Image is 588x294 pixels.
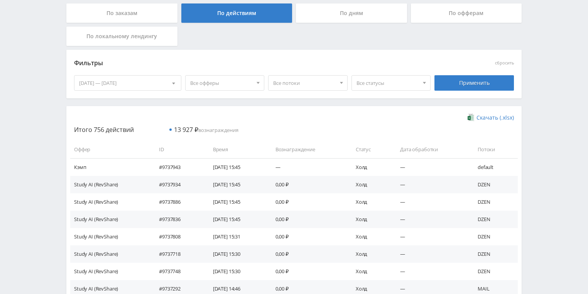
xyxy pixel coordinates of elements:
td: #9737748 [151,263,205,280]
td: Статус [348,141,392,158]
td: DZEN [470,193,518,211]
td: DZEN [470,263,518,280]
td: — [392,245,470,263]
td: Время [205,141,268,158]
td: DZEN [470,245,518,263]
td: — [392,228,470,245]
div: По локальному лендингу [66,27,177,46]
td: [DATE] 15:45 [205,176,268,193]
td: 0,00 ₽ [268,228,348,245]
div: Применить [434,75,514,91]
div: Фильтры [74,57,403,69]
td: [DATE] 15:31 [205,228,268,245]
span: Все статусы [357,76,419,90]
td: Холд [348,211,392,228]
td: Study AI (RevShare) [70,193,151,211]
td: — [392,158,470,176]
img: xlsx [468,113,474,121]
td: — [268,158,348,176]
td: Study AI (RevShare) [70,263,151,280]
span: Все офферы [190,76,253,90]
td: Study AI (RevShare) [70,211,151,228]
div: По действиям [181,3,292,23]
td: #9737934 [151,176,205,193]
td: — [392,263,470,280]
td: #9737886 [151,193,205,211]
td: Кэмп [70,158,151,176]
td: [DATE] 15:45 [205,193,268,211]
td: [DATE] 15:45 [205,158,268,176]
td: Дата обработки [392,141,470,158]
td: DZEN [470,211,518,228]
td: DZEN [470,176,518,193]
span: вознаграждения [174,127,238,133]
td: #9737718 [151,245,205,263]
td: — [392,211,470,228]
td: Потоки [470,141,518,158]
td: Study AI (RevShare) [70,228,151,245]
td: #9737808 [151,228,205,245]
div: По офферам [411,3,522,23]
td: default [470,158,518,176]
td: Study AI (RevShare) [70,176,151,193]
td: 0,00 ₽ [268,211,348,228]
td: Вознаграждение [268,141,348,158]
td: [DATE] 15:30 [205,263,268,280]
td: — [392,193,470,211]
span: Итого 756 действий [74,125,134,134]
span: Все потоки [273,76,336,90]
td: 0,00 ₽ [268,245,348,263]
td: [DATE] 15:30 [205,245,268,263]
td: — [392,176,470,193]
td: ID [151,141,205,158]
td: Холд [348,228,392,245]
a: Скачать (.xlsx) [468,114,514,122]
span: Скачать (.xlsx) [476,115,514,121]
td: Холд [348,158,392,176]
td: 0,00 ₽ [268,193,348,211]
td: #9737943 [151,158,205,176]
td: 0,00 ₽ [268,263,348,280]
div: По дням [296,3,407,23]
button: сбросить [495,61,514,66]
td: Холд [348,263,392,280]
span: 13 927 ₽ [174,125,198,134]
div: [DATE] — [DATE] [74,76,181,90]
td: Study AI (RevShare) [70,245,151,263]
div: По заказам [66,3,177,23]
td: Оффер [70,141,151,158]
td: Холд [348,176,392,193]
td: 0,00 ₽ [268,176,348,193]
td: Холд [348,245,392,263]
td: [DATE] 15:45 [205,211,268,228]
td: #9737836 [151,211,205,228]
td: DZEN [470,228,518,245]
td: Холд [348,193,392,211]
